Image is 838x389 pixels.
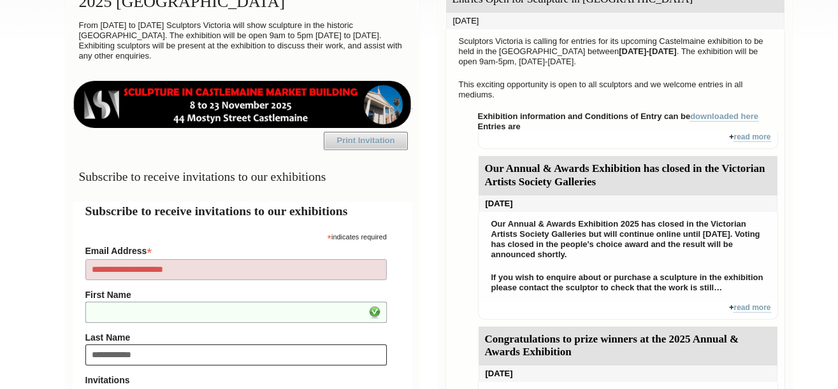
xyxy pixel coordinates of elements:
div: Our Annual & Awards Exhibition has closed in the Victorian Artists Society Galleries [479,156,777,195]
label: First Name [85,290,387,300]
div: + [478,132,778,149]
p: This exciting opportunity is open to all sculptors and we welcome entries in all mediums. [452,76,778,103]
label: Email Address [85,242,387,257]
a: read more [733,132,770,142]
div: Congratulations to prize winners at the 2025 Annual & Awards Exhibition [479,327,777,366]
p: Sculptors Victoria is calling for entries for its upcoming Castelmaine exhibition to be held in t... [452,33,778,70]
h2: Subscribe to receive invitations to our exhibitions [85,202,400,220]
div: [DATE] [446,13,784,29]
div: indicates required [85,230,387,242]
p: If you wish to enquire about or purchase a sculpture in the exhibition please contact the sculpto... [485,269,771,296]
div: [DATE] [479,365,777,382]
img: castlemaine-ldrbd25v2.png [73,81,412,128]
div: [DATE] [479,195,777,212]
a: downloaded here [690,111,758,122]
a: read more [733,303,770,313]
p: From [DATE] to [DATE] Sculptors Victoria will show sculpture in the historic [GEOGRAPHIC_DATA]. T... [73,17,412,64]
p: Our Annual & Awards Exhibition 2025 has closed in the Victorian Artists Society Galleries but wil... [485,216,771,263]
strong: Invitations [85,375,387,385]
h3: Subscribe to receive invitations to our exhibitions [73,164,412,189]
strong: Exhibition information and Conditions of Entry can be [478,111,759,122]
label: Last Name [85,332,387,343]
div: + [478,302,778,320]
strong: [DATE]-[DATE] [619,46,677,56]
a: Print Invitation [324,132,408,150]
